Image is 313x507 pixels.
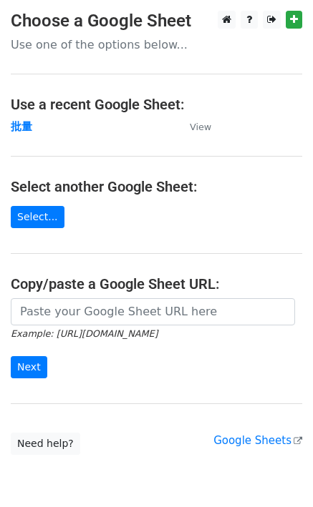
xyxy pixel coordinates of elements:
[213,434,302,447] a: Google Sheets
[190,122,211,132] small: View
[11,206,64,228] a: Select...
[175,120,211,133] a: View
[11,328,158,339] small: Example: [URL][DOMAIN_NAME]
[11,37,302,52] p: Use one of the options below...
[11,433,80,455] a: Need help?
[11,11,302,31] h3: Choose a Google Sheet
[11,356,47,378] input: Next
[11,120,32,133] a: 批量
[11,178,302,195] h4: Select another Google Sheet:
[11,298,295,325] input: Paste your Google Sheet URL here
[11,275,302,292] h4: Copy/paste a Google Sheet URL:
[11,96,302,113] h4: Use a recent Google Sheet:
